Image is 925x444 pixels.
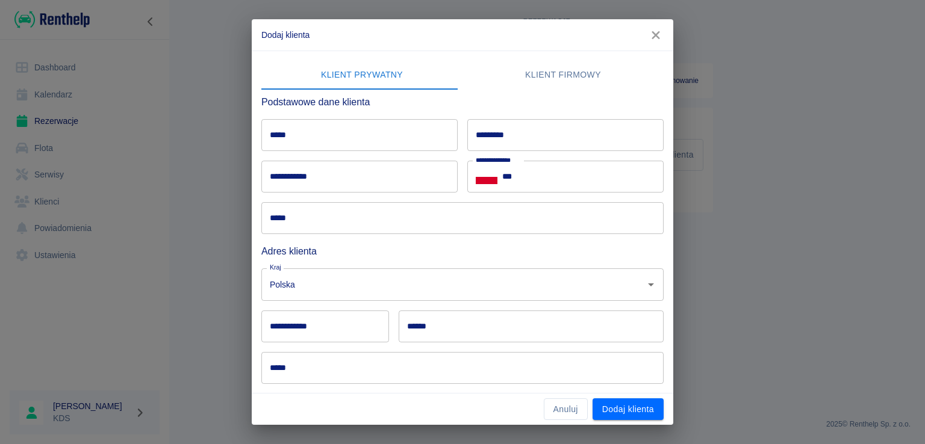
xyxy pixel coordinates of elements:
[462,61,664,90] button: Klient firmowy
[261,61,462,90] button: Klient prywatny
[270,263,281,272] label: Kraj
[252,19,673,51] h2: Dodaj klienta
[476,168,497,186] button: Select country
[261,61,664,90] div: lab API tabs example
[261,94,664,109] h6: Podstawowe dane klienta
[593,398,664,421] button: Dodaj klienta
[261,244,664,259] h6: Adres klienta
[643,276,659,293] button: Otwórz
[544,398,588,421] button: Anuluj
